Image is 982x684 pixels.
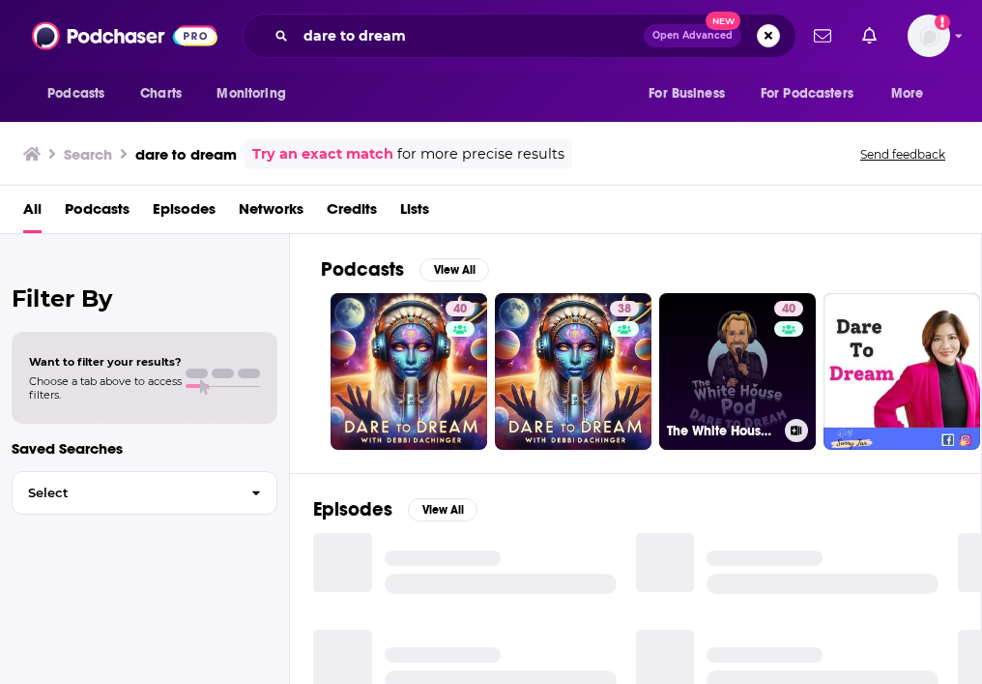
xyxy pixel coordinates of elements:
button: open menu [203,75,310,112]
div: Search podcasts, credits, & more... [243,14,796,58]
img: User Profile [908,15,950,57]
a: Credits [327,193,377,233]
button: open menu [748,75,881,112]
span: Charts [140,80,182,107]
h2: Episodes [313,497,392,521]
a: Lists [400,193,429,233]
h3: Search [64,145,112,164]
span: Select [13,487,236,499]
span: New [706,12,740,30]
button: Open AdvancedNew [644,24,741,47]
a: 40 [331,293,487,450]
h3: dare to dream [135,145,237,164]
a: All [23,193,42,233]
span: Monitoring [217,80,285,107]
a: 40The White House Pod - Dare to Dream [659,293,816,450]
button: open menu [878,75,948,112]
span: 38 [618,300,631,319]
a: Show notifications dropdown [854,19,884,52]
a: 40 [774,301,803,316]
span: More [891,80,924,107]
a: EpisodesView All [313,497,477,521]
span: 40 [782,300,795,319]
svg: Add a profile image [935,15,950,30]
h2: Filter By [12,284,277,312]
button: Send feedback [854,146,951,163]
h2: Podcasts [321,257,404,282]
button: open menu [34,75,130,112]
a: Try an exact match [252,143,393,165]
span: For Business [649,80,725,107]
button: Select [12,471,277,515]
h3: The White House Pod - Dare to Dream [667,423,777,439]
button: View All [408,498,477,521]
a: Show notifications dropdown [806,19,839,52]
a: Episodes [153,193,216,233]
span: For Podcasters [761,80,853,107]
span: Logged in as lori.heiselman [908,15,950,57]
span: 40 [453,300,467,319]
a: Networks [239,193,303,233]
span: Podcasts [47,80,104,107]
span: Open Advanced [652,31,733,41]
a: 40 [446,301,475,316]
span: for more precise results [397,143,564,165]
img: Podchaser - Follow, Share and Rate Podcasts [32,17,217,54]
a: Charts [128,75,193,112]
button: View All [419,258,489,282]
span: Choose a tab above to access filters. [29,374,182,401]
a: 38 [495,293,651,450]
p: Saved Searches [12,439,277,458]
a: 38 [610,301,639,316]
button: open menu [635,75,749,112]
a: PodcastsView All [321,257,489,282]
button: Show profile menu [908,15,950,57]
input: Search podcasts, credits, & more... [296,20,644,51]
span: Want to filter your results? [29,355,182,369]
a: Podcasts [65,193,130,233]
